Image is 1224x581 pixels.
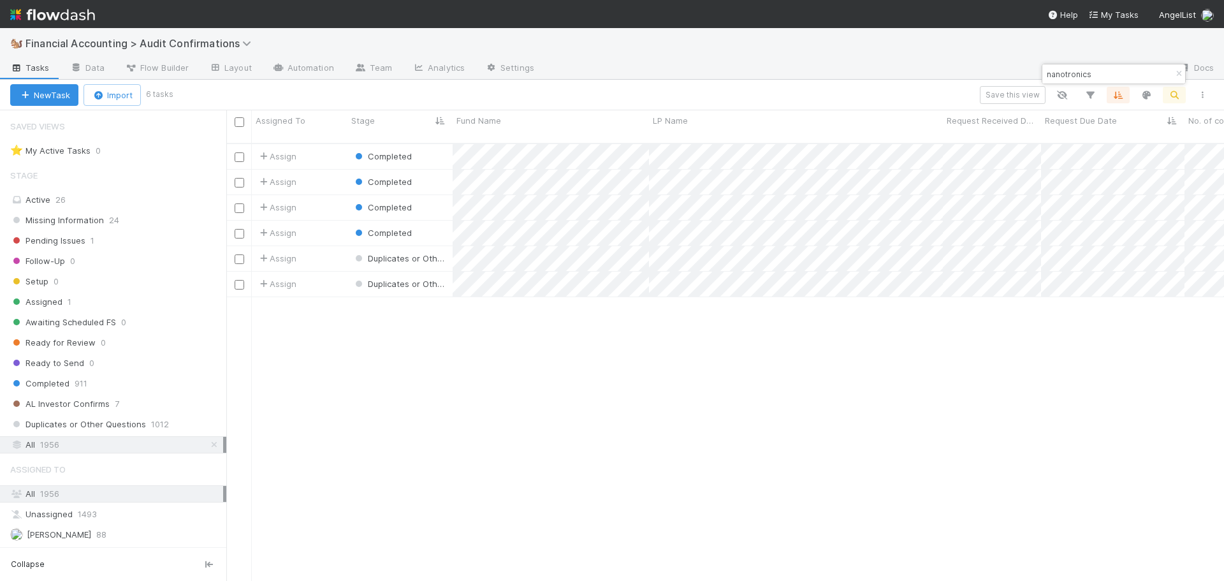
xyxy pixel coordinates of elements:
span: Financial Accounting > Audit Confirmations [25,37,258,50]
div: Unassigned [10,506,223,522]
span: Saved Views [10,114,65,139]
span: 1012 [151,416,169,432]
span: Assign [257,150,296,163]
span: [PERSON_NAME] [27,529,91,540]
span: 7 [115,396,119,412]
span: Setup [10,274,48,290]
span: Completed [368,177,412,187]
span: LP Name [653,114,688,127]
span: 0 [70,253,75,269]
span: Assign [257,252,296,265]
span: Duplicates or Other Questions [368,253,488,263]
span: 0 [121,314,126,330]
span: Collapse [11,559,45,570]
span: 🐿️ [10,38,23,48]
span: Duplicates or Other Questions [368,279,488,289]
input: Toggle Row Selected [235,229,244,239]
div: All [10,486,223,502]
span: Completed [368,228,412,238]
span: Assign [257,277,296,290]
span: ⭐ [10,145,23,156]
button: Import [84,84,141,106]
span: 1956 [40,489,59,499]
span: Tasks [10,61,50,74]
span: Ready for Review [10,335,96,351]
input: Toggle Row Selected [235,280,244,290]
input: Toggle Row Selected [235,254,244,264]
span: Assigned [10,294,62,310]
img: avatar_fee1282a-8af6-4c79-b7c7-bf2cfad99775.png [10,528,23,541]
span: Completed [368,202,412,212]
span: Completed [368,151,412,161]
a: Layout [199,59,262,79]
a: Settings [475,59,544,79]
span: Fund Name [456,114,501,127]
span: Request Received Date [947,114,1038,127]
span: AL Investor Confirms [10,396,110,412]
a: Docs [1169,59,1224,79]
a: Analytics [402,59,475,79]
span: 24 [109,212,119,228]
span: Request Due Date [1045,114,1117,127]
div: My Active Tasks [10,143,91,159]
a: Data [60,59,115,79]
div: Active [10,192,223,208]
span: Assigned To [10,457,66,482]
span: 1 [68,294,71,310]
small: 6 tasks [146,89,173,100]
input: Toggle All Rows Selected [235,117,244,127]
input: Search... [1044,66,1172,82]
span: 0 [54,274,59,290]
img: logo-inverted-e16ddd16eac7371096b0.svg [10,4,95,26]
span: Assign [257,201,296,214]
a: Automation [262,59,344,79]
span: Assign [257,175,296,188]
span: 1956 [40,437,59,453]
span: 1 [91,233,94,249]
span: Assign [257,226,296,239]
span: 0 [96,143,113,159]
span: 88 [96,527,106,543]
span: AngelList [1159,10,1196,20]
span: Duplicates or Other Questions [10,416,146,432]
span: Stage [351,114,375,127]
span: Awaiting Scheduled FS [10,314,116,330]
input: Toggle Row Selected [235,178,244,188]
span: Pending Issues [10,233,85,249]
span: My Tasks [1088,10,1139,20]
span: Follow-Up [10,253,65,269]
span: Assigned To [256,114,305,127]
input: Toggle Row Selected [235,203,244,213]
span: 911 [75,376,87,392]
span: 0 [101,335,106,351]
img: avatar_030f5503-c087-43c2-95d1-dd8963b2926c.png [1201,9,1214,22]
button: Save this view [980,86,1045,104]
div: Help [1047,8,1078,21]
div: All [10,437,223,453]
a: Team [344,59,402,79]
input: Toggle Row Selected [235,152,244,162]
span: 1493 [78,506,97,522]
span: Missing Information [10,212,104,228]
span: Flow Builder [125,61,189,74]
span: Ready to Send [10,355,84,371]
span: 26 [55,195,66,205]
span: Stage [10,163,38,188]
span: 0 [89,355,94,371]
span: Completed [10,376,69,392]
button: NewTask [10,84,78,106]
